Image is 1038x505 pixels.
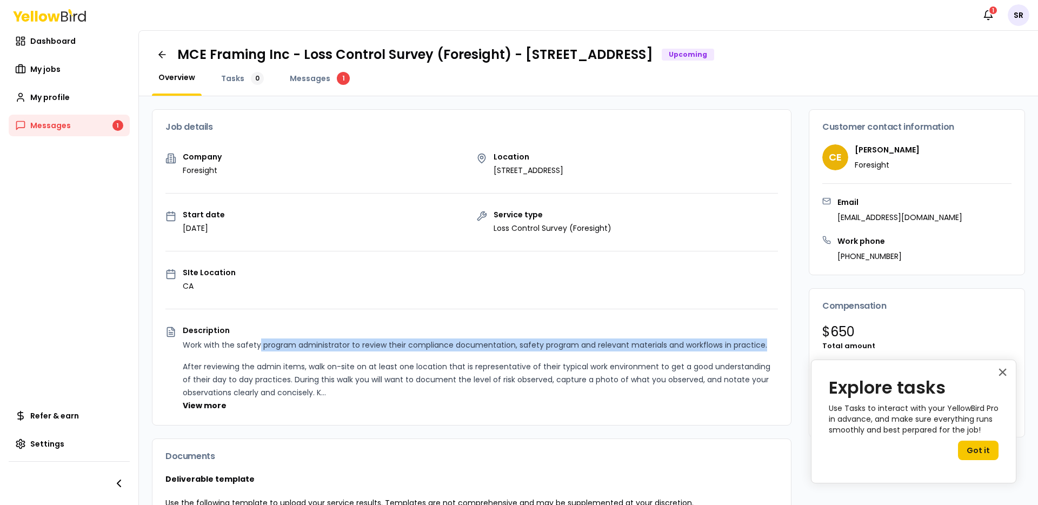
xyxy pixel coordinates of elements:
div: Upcoming [662,49,714,61]
p: After reviewing the admin items, walk on-site on at least one location that is representative of ... [183,360,778,399]
div: 1 [112,120,123,131]
h3: Compensation [822,302,1012,310]
p: Total amount [822,341,1012,351]
div: 1 [988,5,998,15]
span: Dashboard [30,36,76,46]
p: [DATE] [183,223,225,234]
h3: Documents [165,452,778,461]
p: [STREET_ADDRESS] [494,165,563,176]
h3: Email [837,197,962,208]
a: Overview [152,72,202,83]
a: Messages1 [283,72,356,85]
div: 1 [337,72,350,85]
p: Description [183,327,778,334]
p: Service type [494,211,611,218]
p: [EMAIL_ADDRESS][DOMAIN_NAME] [837,212,962,223]
p: Loss Control Survey (Foresight) [494,223,611,234]
p: [PHONE_NUMBER] [837,251,902,262]
span: Overview [158,72,195,83]
h3: Deliverable template [165,474,778,484]
p: Start date [183,211,225,218]
p: Company [183,153,222,161]
a: Settings [9,433,130,455]
button: Got it [958,441,999,460]
button: 1 [977,4,999,26]
p: $ 650 [822,323,1012,341]
a: My profile [9,87,130,108]
span: My profile [30,92,70,103]
a: Messages1 [9,115,130,136]
h3: Customer contact information [822,123,1012,131]
button: View more [183,400,227,411]
span: Messages [290,73,330,84]
p: Foresight [855,160,920,170]
span: Tasks [221,73,244,84]
h3: Job details [165,123,778,131]
div: 0 [251,72,264,85]
span: CE [822,144,848,170]
a: Tasks0 [215,72,270,85]
p: Work with the safety program administrator to review their compliance documentation, safety progr... [183,338,778,351]
p: CA [183,281,236,291]
span: My jobs [30,64,61,75]
span: Refer & earn [30,410,79,421]
h4: [PERSON_NAME] [855,144,920,155]
h1: MCE Framing Inc - Loss Control Survey (Foresight) - [STREET_ADDRESS] [177,46,653,63]
span: Messages [30,120,71,131]
p: Foresight [183,165,222,176]
h2: Explore tasks [829,377,999,398]
p: SIte Location [183,269,236,276]
span: Settings [30,438,64,449]
p: Use Tasks to interact with your YellowBird Pro in advance, and make sure everything runs smoothly... [829,403,999,435]
a: My jobs [9,58,130,80]
a: Refer & earn [9,405,130,427]
h3: Work phone [837,236,902,247]
p: Location [494,153,563,161]
button: Close [997,363,1008,381]
span: SR [1008,4,1029,26]
a: Dashboard [9,30,130,52]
